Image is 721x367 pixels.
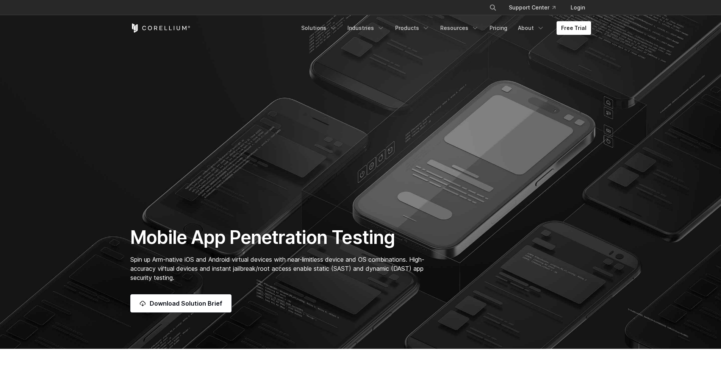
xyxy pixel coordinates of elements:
[130,23,191,33] a: Corellium Home
[130,256,424,281] span: Spin up Arm-native iOS and Android virtual devices with near-limitless device and OS combinations...
[565,1,591,14] a: Login
[503,1,561,14] a: Support Center
[513,21,549,35] a: About
[130,226,432,249] h1: Mobile App Penetration Testing
[391,21,434,35] a: Products
[343,21,389,35] a: Industries
[480,1,591,14] div: Navigation Menu
[486,1,500,14] button: Search
[557,21,591,35] a: Free Trial
[297,21,341,35] a: Solutions
[436,21,483,35] a: Resources
[130,294,231,312] a: Download Solution Brief
[297,21,591,35] div: Navigation Menu
[150,299,222,308] span: Download Solution Brief
[485,21,512,35] a: Pricing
